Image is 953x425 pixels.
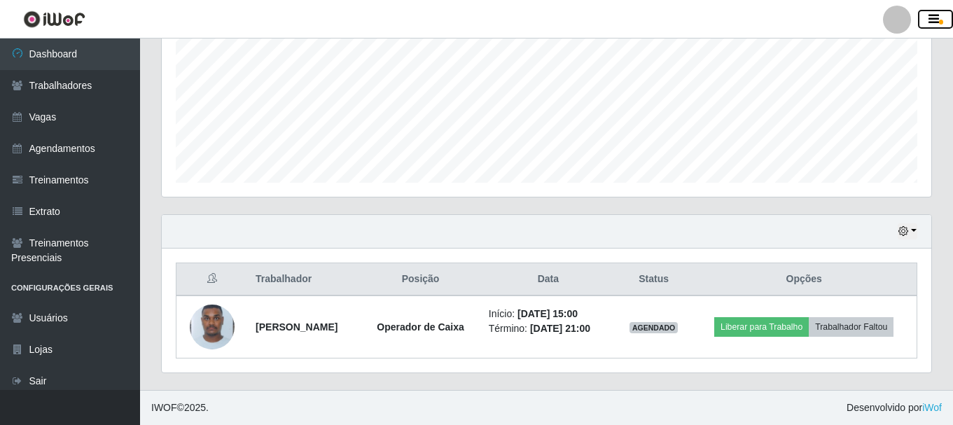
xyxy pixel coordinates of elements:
[190,298,235,356] img: 1721222476236.jpeg
[629,322,679,333] span: AGENDADO
[247,263,361,296] th: Trabalhador
[809,317,893,337] button: Trabalhador Faltou
[922,402,942,413] a: iWof
[691,263,917,296] th: Opções
[616,263,691,296] th: Status
[151,400,209,415] span: © 2025 .
[489,307,608,321] li: Início:
[151,402,177,413] span: IWOF
[377,321,464,333] strong: Operador de Caixa
[517,308,578,319] time: [DATE] 15:00
[847,400,942,415] span: Desenvolvido por
[361,263,480,296] th: Posição
[530,323,590,334] time: [DATE] 21:00
[480,263,616,296] th: Data
[489,321,608,336] li: Término:
[256,321,338,333] strong: [PERSON_NAME]
[23,11,85,28] img: CoreUI Logo
[714,317,809,337] button: Liberar para Trabalho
